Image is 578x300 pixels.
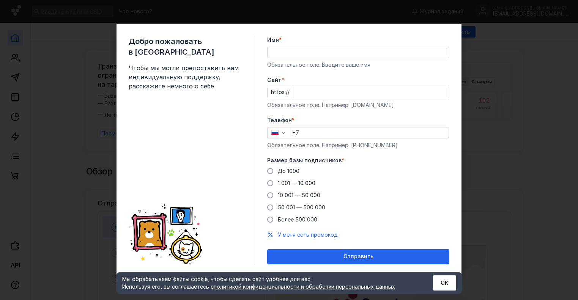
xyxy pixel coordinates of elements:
[267,61,449,69] div: Обязательное поле. Введите ваше имя
[278,204,325,210] span: 50 001 — 500 000
[267,76,282,84] span: Cайт
[267,36,279,44] span: Имя
[433,275,456,291] button: ОК
[267,101,449,109] div: Обязательное поле. Например: [DOMAIN_NAME]
[267,141,449,149] div: Обязательное поле. Например: [PHONE_NUMBER]
[267,157,342,164] span: Размер базы подписчиков
[267,116,292,124] span: Телефон
[278,180,315,186] span: 1 001 — 10 000
[122,275,414,291] div: Мы обрабатываем файлы cookie, чтобы сделать сайт удобнее для вас. Используя его, вы соглашаетесь c
[343,253,373,260] span: Отправить
[129,63,243,91] span: Чтобы мы могли предоставить вам индивидуальную поддержку, расскажите немного о себе
[129,36,243,57] span: Добро пожаловать в [GEOGRAPHIC_DATA]
[278,168,299,174] span: До 1000
[278,192,320,198] span: 10 001 — 50 000
[267,249,449,264] button: Отправить
[278,231,338,239] button: У меня есть промокод
[278,231,338,238] span: У меня есть промокод
[278,216,317,223] span: Более 500 000
[214,283,395,290] a: политикой конфиденциальности и обработки персональных данных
